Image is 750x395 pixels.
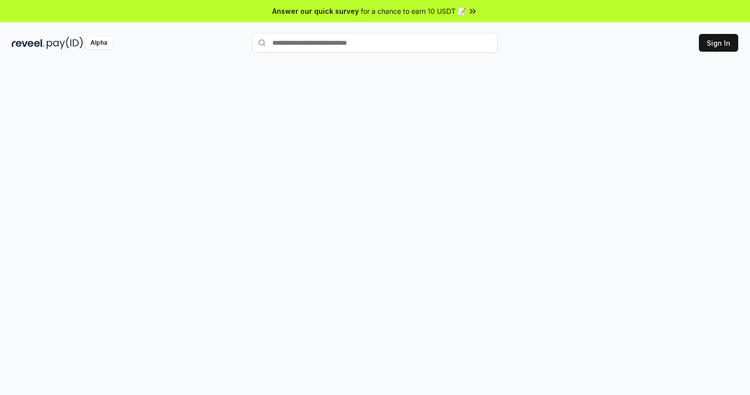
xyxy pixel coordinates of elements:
div: Alpha [85,37,113,49]
img: pay_id [47,37,83,49]
span: for a chance to earn 10 USDT 📝 [361,6,466,16]
button: Sign In [699,34,738,52]
span: Answer our quick survey [272,6,359,16]
img: reveel_dark [12,37,45,49]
